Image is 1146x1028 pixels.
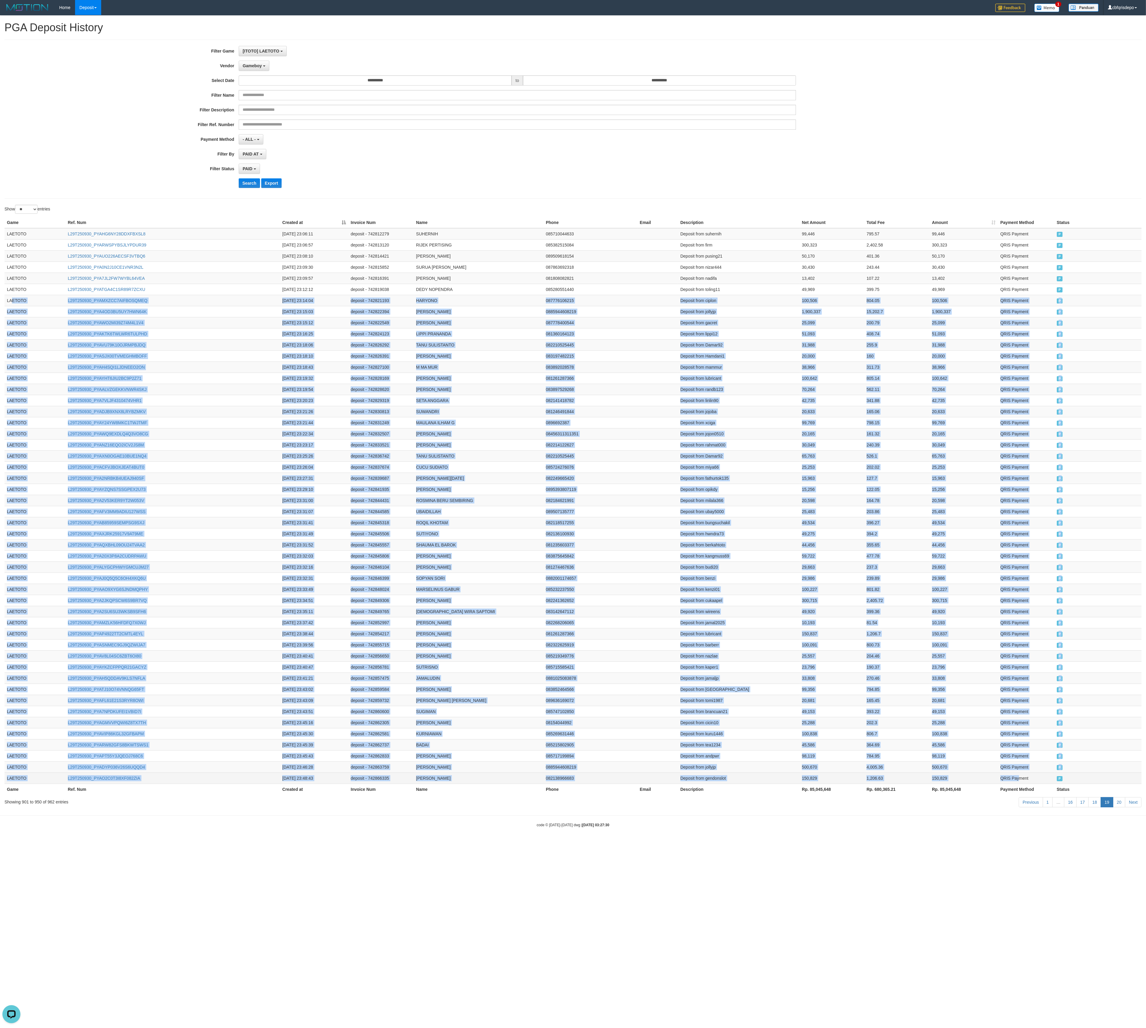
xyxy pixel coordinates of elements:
td: MAULANA ILHAM G [414,417,543,428]
a: L29T250930_PYAMZLK56HFDFQ7X0WJ [68,620,146,625]
button: PAID [239,164,260,174]
a: L29T250930_PYAALVZGEKKVNWR4SKJ [68,387,147,392]
td: 51,093 [800,328,864,339]
a: L29T250930_PYA0N2J10CE1VNR3N2L [68,265,144,270]
th: Email [637,217,678,228]
td: [DATE] 23:14:04 [280,295,348,306]
td: LAETOTO [5,395,65,406]
td: 20,633 [800,406,864,417]
a: L29T250930_PYAY24YW8MKC1TWJTMF [68,420,147,425]
td: 38,966 [930,361,998,373]
td: 083897529268 [543,384,637,395]
td: QRIS Payment [998,328,1054,339]
td: [DATE] 23:18:10 [280,350,348,361]
span: PAID [1057,287,1063,292]
td: LAETOTO [5,317,65,328]
span: PAID [1057,387,1063,392]
td: 30,430 [800,262,864,273]
td: deposit - 742815852 [348,262,414,273]
th: Name [414,217,543,228]
td: [PERSON_NAME] [414,384,543,395]
span: to [512,75,523,86]
td: QRIS Payment [998,361,1054,373]
td: LAETOTO [5,295,65,306]
td: 107.22 [864,273,930,284]
td: 20,000 [930,350,998,361]
td: 089509618154 [543,250,637,262]
td: 99,769 [800,417,864,428]
td: 99,446 [930,228,998,240]
a: L29T250930_PYAAO9XYG6SJNDMQPHY [68,587,148,592]
a: L29T250930_PYAO2C0T3I8XF082ZIA [68,776,140,781]
td: QRIS Payment [998,406,1054,417]
td: QRIS Payment [998,373,1054,384]
td: 49,969 [930,284,998,295]
td: LAETOTO [5,239,65,250]
span: PAID [1057,365,1063,370]
td: QRIS Payment [998,284,1054,295]
td: [DATE] 23:16:25 [280,328,348,339]
td: 200.79 [864,317,930,328]
span: [ITOTO] LAETOTO [243,49,279,53]
td: LAETOTO [5,428,65,439]
td: Deposit from lippi12 [678,328,800,339]
td: [PERSON_NAME] [414,428,543,439]
td: [DATE] 23:12:12 [280,284,348,295]
a: L29T250930_PYAQXBHL09OU24TVAA2 [68,543,145,547]
td: QRIS Payment [998,273,1054,284]
td: LAETOTO [5,262,65,273]
a: 19 [1101,797,1113,807]
th: Description [678,217,800,228]
td: 38,966 [800,361,864,373]
img: Feedback.jpg [995,4,1025,12]
td: 300,323 [930,239,998,250]
td: Deposit from jojoba [678,406,800,417]
a: L29T250930_PYAGMVVPQWI6Z8TX7TH [68,720,146,725]
td: [DATE] 23:15:12 [280,317,348,328]
td: deposit - 742828169 [348,373,414,384]
td: 562.11 [864,384,930,395]
img: Button%20Memo.svg [1034,4,1060,12]
span: PAID [1057,276,1063,281]
a: L29T250930_PYAH4SQI1LJDNEEO2ON [68,365,145,370]
td: 083892028578 [543,361,637,373]
span: PAID [1057,398,1063,404]
td: 100,506 [930,295,998,306]
td: deposit - 742822549 [348,317,414,328]
a: L29T250930_PYA7JL2FW7WYBL64VEA [68,276,145,281]
a: L29T250930_PYA2V53KER9YT2W053V [68,498,144,503]
a: L29T250930_PYACFVJBOXJEAT4BUT0 [68,465,144,470]
span: PAID [1057,354,1063,359]
td: 399.75 [864,284,930,295]
a: L29T250930_PYAFV3MM9ADIU127WSS [68,509,146,514]
td: Deposit from xciga [678,417,800,428]
td: 13,402 [930,273,998,284]
td: 160 [864,350,930,361]
a: L29T250930_PYA2SU6SU3WKSB9SFH6 [68,609,146,614]
td: 42,735 [930,395,998,406]
td: deposit - 742819038 [348,284,414,295]
a: 18 [1088,797,1101,807]
td: QRIS Payment [998,306,1054,317]
td: [DATE] 23:19:32 [280,373,348,384]
a: L29T250930_PYAKTK6TWLWR6TULPHD [68,331,147,336]
img: MOTION_logo.png [5,3,50,12]
img: panduan.png [1069,4,1099,12]
td: 087863692318 [543,262,637,273]
td: LAETOTO [5,350,65,361]
td: 2,402.58 [864,239,930,250]
td: 31,988 [930,339,998,350]
a: L29T250930_PYAHG6NY28DDXFBXSL8 [68,231,146,236]
td: [DATE] 23:08:10 [280,250,348,262]
td: 083197482215 [543,350,637,361]
td: [DATE] 23:09:57 [280,273,348,284]
td: SURUA [PERSON_NAME] [414,262,543,273]
a: L29T250930_PYA2NRBKB4UEAJ940SF [68,476,144,481]
td: 085382515084 [543,239,637,250]
td: 1,900,337 [800,306,864,317]
td: Deposit from jojon0510 [678,428,800,439]
a: L29T250930_PYAXN0OGAE10BUE1NQ4 [68,454,147,458]
td: LAETOTO [5,373,65,384]
td: LAETOTO [5,328,65,339]
a: L29T250930_PYAYZQNS7SSGPEX2U73 [68,487,146,492]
